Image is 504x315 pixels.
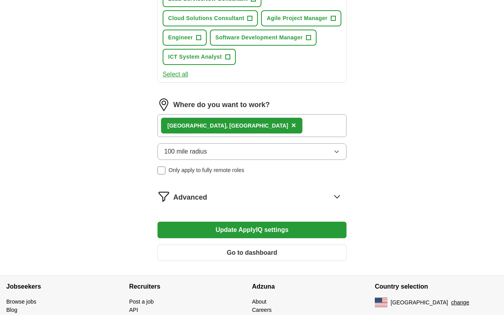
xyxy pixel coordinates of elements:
[157,98,170,111] img: location.png
[6,307,17,313] a: Blog
[252,298,267,305] a: About
[157,167,165,174] input: Only apply to fully remote roles
[168,14,244,22] span: Cloud Solutions Consultant
[168,33,193,42] span: Engineer
[252,307,272,313] a: Careers
[163,30,207,46] button: Engineer
[215,33,303,42] span: Software Development Manager
[129,298,154,305] a: Post a job
[163,49,236,65] button: ICT System Analyst
[173,192,207,203] span: Advanced
[163,10,258,26] button: Cloud Solutions Consultant
[291,121,296,130] span: ×
[375,298,387,307] img: US flag
[267,14,327,22] span: Agile Project Manager
[451,298,469,307] button: change
[157,222,346,238] button: Update ApplyIQ settings
[173,100,270,110] label: Where do you want to work?
[261,10,341,26] button: Agile Project Manager
[157,190,170,203] img: filter
[169,166,244,174] span: Only apply to fully remote roles
[167,122,288,130] div: [GEOGRAPHIC_DATA], [GEOGRAPHIC_DATA]
[163,70,188,79] button: Select all
[129,307,138,313] a: API
[168,53,222,61] span: ICT System Analyst
[291,120,296,132] button: ×
[210,30,317,46] button: Software Development Manager
[6,298,36,305] a: Browse jobs
[391,298,448,307] span: [GEOGRAPHIC_DATA]
[375,276,498,298] h4: Country selection
[157,143,346,160] button: 100 mile radius
[164,147,207,156] span: 100 mile radius
[157,245,346,261] button: Go to dashboard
